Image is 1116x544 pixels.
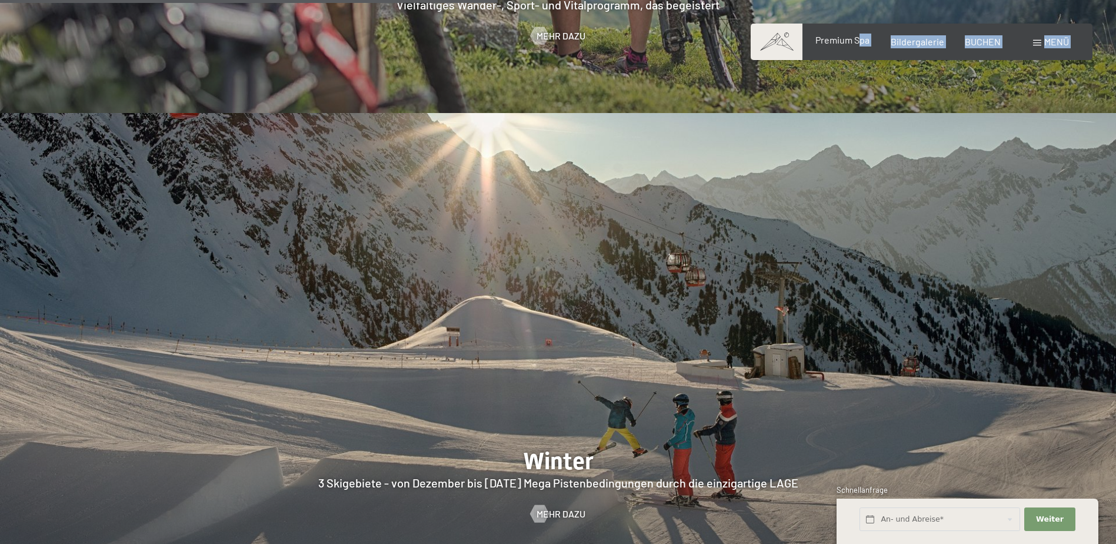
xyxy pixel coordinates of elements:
[815,34,870,45] a: Premium Spa
[531,507,585,520] a: Mehr dazu
[1024,507,1075,532] button: Weiter
[965,36,1001,47] a: BUCHEN
[891,36,944,47] a: Bildergalerie
[837,485,888,495] span: Schnellanfrage
[1036,514,1064,525] span: Weiter
[537,29,585,42] span: Mehr dazu
[537,507,585,520] span: Mehr dazu
[1044,36,1069,47] span: Menü
[531,29,585,42] a: Mehr dazu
